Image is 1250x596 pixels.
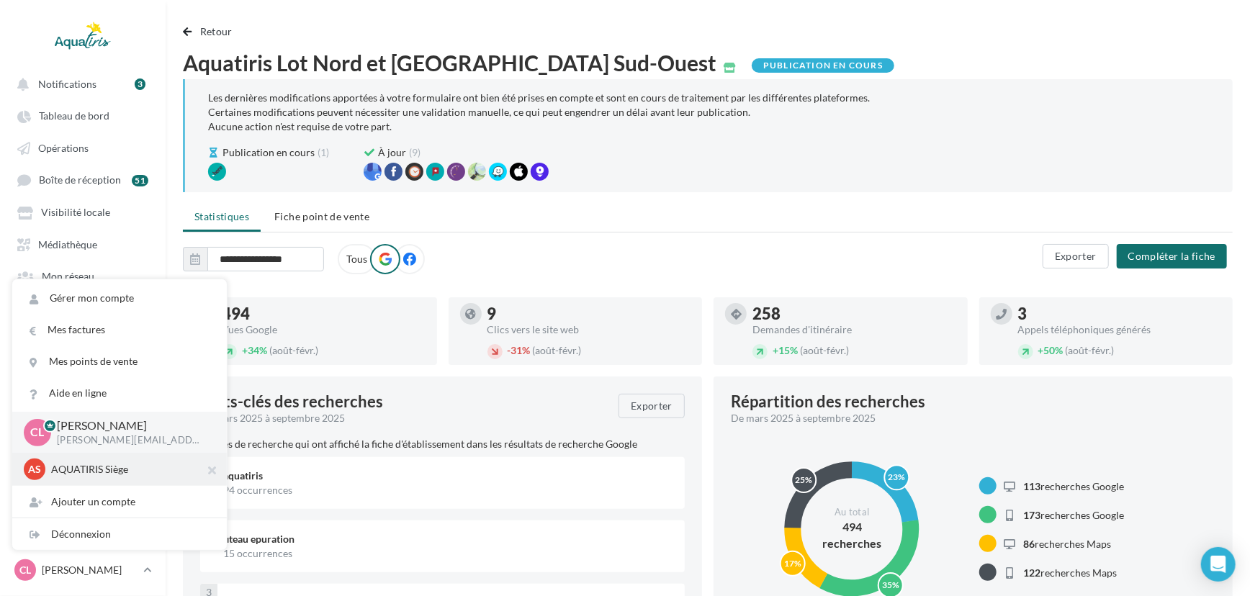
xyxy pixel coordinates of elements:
span: + [1038,344,1044,356]
span: Fiche point de vente [274,210,369,222]
span: CL [31,424,45,441]
span: Mon réseau [42,271,94,283]
a: Aide en ligne [12,377,227,409]
div: Ajouter un compte [12,486,227,518]
span: Médiathèque [38,238,97,250]
span: Publication en cours [222,145,315,160]
span: (août-févr.) [533,344,582,356]
span: 15% [773,344,798,356]
div: aquatiris [223,469,673,483]
div: 494 [222,306,426,322]
p: AQUATIRIS Siège [51,462,210,477]
span: 122 [1024,566,1041,579]
a: Compléter la fiche [1111,249,1233,261]
div: Open Intercom Messenger [1201,547,1236,582]
button: Exporter [1043,244,1109,268]
a: Boutique en ligne [9,327,157,352]
span: Notifications [38,78,96,90]
div: Appels téléphoniques générés [1018,325,1222,335]
div: Publication en cours [752,58,894,73]
div: fiteau epuration [223,532,673,546]
span: À jour [378,145,406,160]
button: Notifications 3 [9,71,151,96]
a: Tableau de bord [9,102,157,128]
span: 50% [1038,344,1064,356]
div: 51 [132,175,148,186]
span: + [773,344,778,356]
p: [PERSON_NAME] [57,417,204,434]
span: (9) [409,145,421,160]
a: Visibilité locale [9,199,157,225]
div: De mars 2025 à septembre 2025 [200,411,607,425]
div: De mars 2025 à septembre 2025 [731,411,1204,425]
div: 258 [752,306,956,322]
a: Boîte de réception 51 [9,166,157,193]
span: recherches Google [1024,480,1125,492]
label: Tous [338,244,376,274]
div: Clics vers le site web [487,325,691,335]
span: 86 [1024,538,1035,550]
span: Aquatiris Lot Nord et [GEOGRAPHIC_DATA] Sud-Ouest [183,52,716,73]
span: Mots-clés des recherches [200,394,383,410]
span: (août-févr.) [269,344,318,356]
div: Vues Google [222,325,426,335]
div: Demandes d'itinéraire [752,325,956,335]
p: [PERSON_NAME] [42,563,138,577]
span: Boîte de réception [39,174,121,186]
a: Gérer mon compte [12,282,227,314]
button: Retour [183,23,238,40]
span: recherches Maps [1024,538,1112,550]
div: 3 [135,78,145,90]
span: Tableau de bord [39,110,109,122]
span: Visibilité locale [41,207,110,219]
span: 31% [508,344,531,356]
a: CL [PERSON_NAME] [12,556,154,584]
a: Campagnes 2 [9,295,157,321]
span: - [508,344,511,356]
a: Mes points de vente [12,346,227,377]
span: 113 [1024,480,1041,492]
p: Termes de recherche qui ont affiché la fiche d'établissement dans les résultats de recherche Google [200,437,685,451]
button: Compléter la fiche [1117,244,1227,268]
a: Mon réseau [9,263,157,289]
span: CL [19,563,31,577]
p: [PERSON_NAME][EMAIL_ADDRESS][DOMAIN_NAME] [57,434,204,447]
span: (août-févr.) [1066,344,1115,356]
span: Opérations [38,142,89,154]
span: Retour [200,25,233,37]
button: Exporter [619,394,685,418]
div: 15 occurrences [223,546,673,561]
span: 173 [1024,509,1041,521]
a: Médiathèque [9,231,157,257]
span: recherches Google [1024,509,1125,521]
span: (1) [318,145,329,160]
div: 9 [487,306,691,322]
span: recherches Maps [1024,566,1118,579]
span: 34% [242,344,267,356]
div: 94 occurrences [223,483,673,497]
span: (août-févr.) [800,344,849,356]
div: 3 [1018,306,1222,322]
div: Déconnexion [12,518,227,550]
div: Répartition des recherches [731,394,925,410]
span: + [242,344,248,356]
a: Opérations [9,135,157,161]
a: Mes factures [12,314,227,346]
div: Les dernières modifications apportées à votre formulaire ont bien été prises en compte et sont en... [208,91,1210,134]
span: AS [28,462,41,477]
